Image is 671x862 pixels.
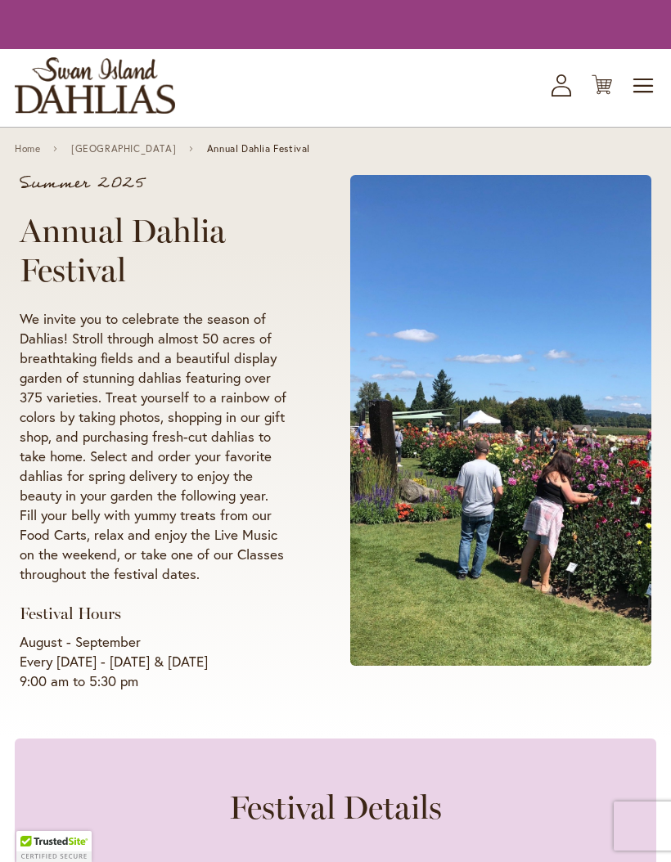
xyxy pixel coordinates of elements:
p: Summer 2025 [20,175,288,191]
span: Annual Dahlia Festival [207,143,310,155]
p: We invite you to celebrate the season of Dahlias! Stroll through almost 50 acres of breathtaking ... [20,309,288,584]
a: Home [15,143,40,155]
a: [GEOGRAPHIC_DATA] [71,143,176,155]
a: store logo [15,57,175,114]
p: August - September Every [DATE] - [DATE] & [DATE] 9:00 am to 5:30 pm [20,632,288,691]
h3: Festival Hours [20,604,288,624]
h1: Annual Dahlia Festival [20,211,288,290]
h2: Festival Details [47,788,624,827]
